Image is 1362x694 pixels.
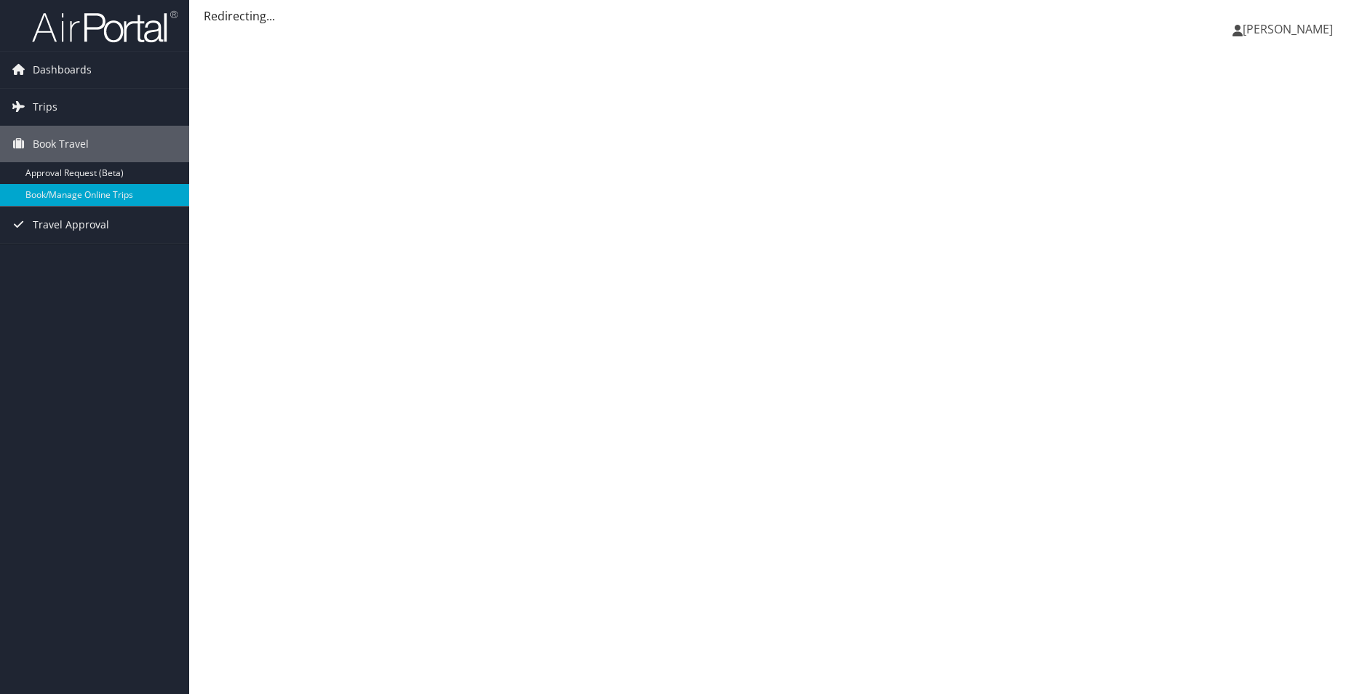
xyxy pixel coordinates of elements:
[33,89,57,125] span: Trips
[1232,7,1347,51] a: [PERSON_NAME]
[1243,21,1333,37] span: [PERSON_NAME]
[204,7,1347,25] div: Redirecting...
[32,9,178,44] img: airportal-logo.png
[33,126,89,162] span: Book Travel
[33,52,92,88] span: Dashboards
[33,207,109,243] span: Travel Approval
